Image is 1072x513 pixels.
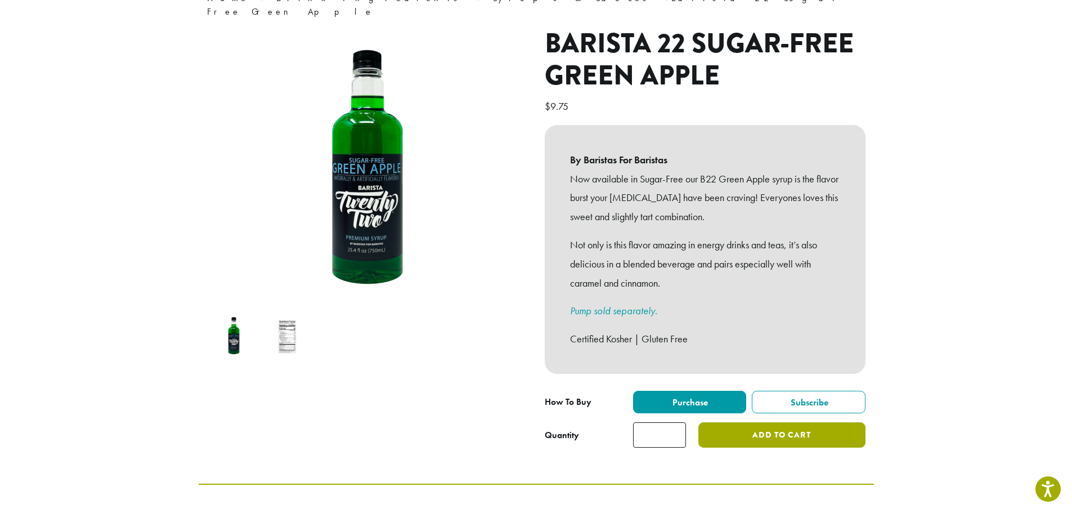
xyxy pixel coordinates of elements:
bdi: 9.75 [545,100,571,113]
button: Add to cart [698,422,865,448]
input: Product quantity [633,422,686,448]
h1: Barista 22 Sugar-Free Green Apple [545,28,865,92]
p: Not only is this flavor amazing in energy drinks and teas, it’s also delicious in a blended bever... [570,235,840,292]
img: Barista 22 Sugar-Free Green Apple - Image 2 [265,314,310,358]
span: Subscribe [789,396,828,408]
span: Purchase [671,396,708,408]
img: Barista 22 Sugar-Free Green Apple [212,314,256,358]
p: Now available in Sugar-Free our B22 Green Apple syrup is the flavor burst your [MEDICAL_DATA] hav... [570,169,840,226]
p: Certified Kosher | Gluten Free [570,329,840,349]
span: $ [545,100,550,113]
a: Pump sold separately. [570,304,657,317]
span: How To Buy [545,396,591,408]
div: Quantity [545,429,579,442]
b: By Baristas For Baristas [570,150,840,169]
